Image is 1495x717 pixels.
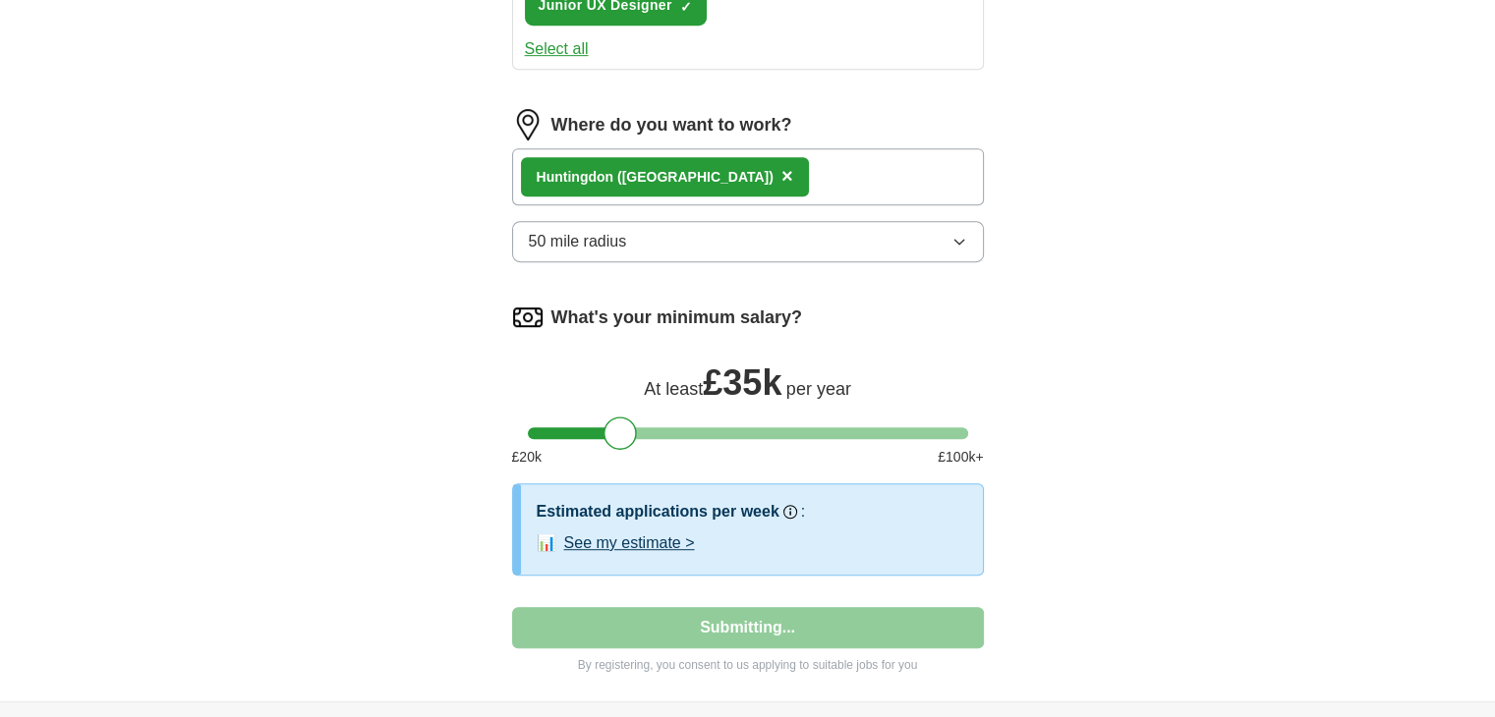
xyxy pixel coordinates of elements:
span: At least [644,379,703,399]
button: Select all [525,37,589,61]
h3: : [801,500,805,524]
span: per year [786,379,851,399]
span: 50 mile radius [529,230,627,253]
span: 📊 [537,531,556,555]
label: What's your minimum salary? [551,304,802,331]
button: × [781,162,793,192]
button: Submitting... [512,607,984,648]
button: 50 mile radius [512,221,984,262]
label: Where do you want to work? [551,112,792,138]
img: salary.png [512,302,544,333]
span: £ 20 k [512,447,542,468]
span: × [781,165,793,187]
span: £ 35k [703,362,781,403]
p: By registering, you consent to us applying to suitable jobs for you [512,656,984,674]
h3: Estimated applications per week [537,500,779,524]
button: See my estimate > [564,531,695,555]
strong: Huntingdon [537,169,614,185]
span: ([GEOGRAPHIC_DATA]) [617,169,774,185]
img: location.png [512,109,544,140]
